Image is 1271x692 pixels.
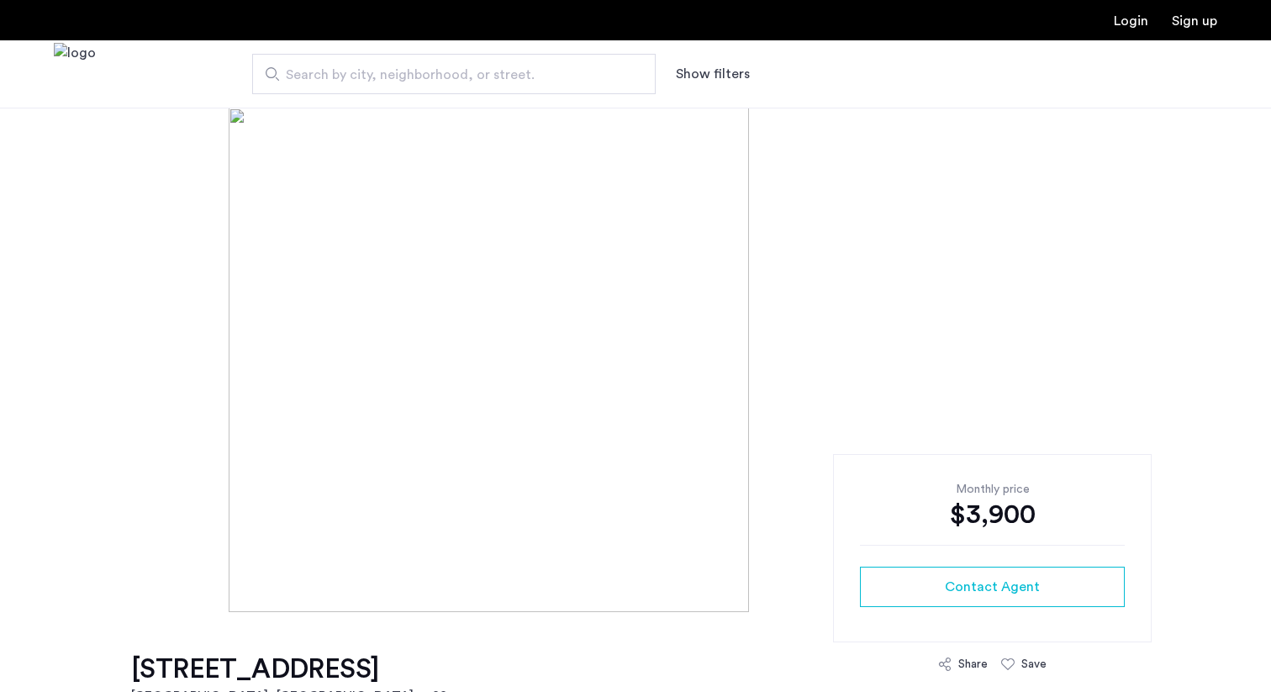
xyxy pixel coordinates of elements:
[860,498,1125,531] div: $3,900
[252,54,656,94] input: Apartment Search
[945,577,1040,597] span: Contact Agent
[860,481,1125,498] div: Monthly price
[958,656,988,673] div: Share
[1172,14,1217,28] a: Registration
[54,43,96,106] img: logo
[286,65,609,85] span: Search by city, neighborhood, or street.
[54,43,96,106] a: Cazamio Logo
[1114,14,1148,28] a: Login
[131,652,452,686] h1: [STREET_ADDRESS]
[1021,656,1047,673] div: Save
[229,108,1042,612] img: [object%20Object]
[860,567,1125,607] button: button
[676,64,750,84] button: Show or hide filters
